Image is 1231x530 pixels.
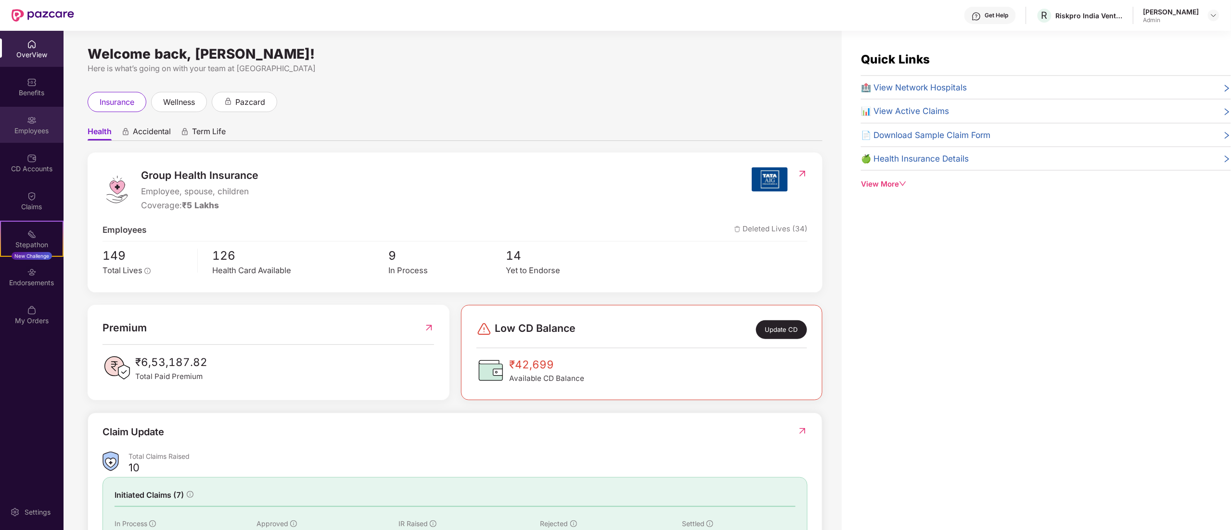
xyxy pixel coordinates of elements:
[88,50,822,58] div: Welcome back, [PERSON_NAME]!
[861,52,930,66] span: Quick Links
[861,104,949,117] span: 📊 View Active Claims
[128,461,140,474] div: 10
[27,77,37,87] img: svg+xml;base64,PHN2ZyBpZD0iQmVuZWZpdHMiIHhtbG5zPSJodHRwOi8vd3d3LnczLm9yZy8yMDAwL3N2ZyIgd2lkdGg9Ij...
[88,126,112,140] span: Health
[128,452,808,461] div: Total Claims Raised
[88,63,822,75] div: Here is what’s going on with your team at [GEOGRAPHIC_DATA]
[1143,7,1199,16] div: [PERSON_NAME]
[235,96,265,108] span: pazcard
[682,519,705,528] span: Settled
[495,320,576,339] span: Low CD Balance
[103,425,164,440] div: Claim Update
[706,520,713,527] span: info-circle
[224,97,232,106] div: animation
[389,246,506,265] span: 9
[135,371,207,382] span: Total Paid Premium
[734,226,741,232] img: deleteIcon
[985,12,1009,19] div: Get Help
[121,127,130,136] div: animation
[424,320,434,336] img: RedirectIcon
[133,126,171,140] span: Accidental
[1041,10,1048,21] span: R
[540,519,568,528] span: Rejected
[12,9,74,22] img: New Pazcare Logo
[1223,130,1231,141] span: right
[212,246,388,265] span: 126
[899,180,906,187] span: down
[103,175,131,204] img: logo
[12,252,52,260] div: New Challenge
[27,267,37,277] img: svg+xml;base64,PHN2ZyBpZD0iRW5kb3JzZW1lbnRzIiB4bWxucz0iaHR0cDovL3d3dy53My5vcmcvMjAwMC9zdmciIHdpZH...
[1210,12,1218,19] img: svg+xml;base64,PHN2ZyBpZD0iRHJvcGRvd24tMzJ4MzIiIHhtbG5zPSJodHRwOi8vd3d3LnczLm9yZy8yMDAwL3N2ZyIgd2...
[192,126,226,140] span: Term Life
[861,81,967,94] span: 🏥 View Network Hospitals
[27,229,37,239] img: svg+xml;base64,PHN2ZyB4bWxucz0iaHR0cDovL3d3dy53My5vcmcvMjAwMC9zdmciIHdpZHRoPSIyMSIgaGVpZ2h0PSIyMC...
[103,223,146,236] span: Employees
[187,491,193,498] span: info-circle
[509,373,584,384] span: Available CD Balance
[972,12,981,21] img: svg+xml;base64,PHN2ZyBpZD0iSGVscC0zMngzMiIgeG1sbnM9Imh0dHA6Ly93d3cudzMub3JnLzIwMDAvc3ZnIiB3aWR0aD...
[797,426,808,436] img: RedirectIcon
[1143,16,1199,24] div: Admin
[1056,11,1123,20] div: Riskpro India Ventures Private Limited
[509,356,584,373] span: ₹42,699
[103,320,147,336] span: Premium
[182,200,219,210] span: ₹5 Lakhs
[103,353,131,382] img: PaidPremiumIcon
[861,152,969,165] span: 🍏 Health Insurance Details
[1223,106,1231,117] span: right
[752,167,788,191] img: insurerIcon
[861,178,1231,190] div: View More
[27,39,37,49] img: svg+xml;base64,PHN2ZyBpZD0iSG9tZSIgeG1sbnM9Imh0dHA6Ly93d3cudzMub3JnLzIwMDAvc3ZnIiB3aWR0aD0iMjAiIG...
[135,353,207,370] span: ₹6,53,187.82
[734,223,808,236] span: Deleted Lives (34)
[115,519,147,528] span: In Process
[141,185,258,198] span: Employee, spouse, children
[103,265,142,275] span: Total Lives
[149,520,156,527] span: info-circle
[103,452,119,471] img: ClaimsSummaryIcon
[27,153,37,163] img: svg+xml;base64,PHN2ZyBpZD0iQ0RfQWNjb3VudHMiIGRhdGEtbmFtZT0iQ0QgQWNjb3VudHMiIHhtbG5zPSJodHRwOi8vd3...
[797,169,808,178] img: RedirectIcon
[570,520,577,527] span: info-circle
[506,265,624,277] div: Yet to Endorse
[115,489,184,501] span: Initiated Claims (7)
[180,127,189,136] div: animation
[100,96,134,108] span: insurance
[27,191,37,201] img: svg+xml;base64,PHN2ZyBpZD0iQ2xhaW0iIHhtbG5zPSJodHRwOi8vd3d3LnczLm9yZy8yMDAwL3N2ZyIgd2lkdGg9IjIwIi...
[476,356,505,385] img: CDBalanceIcon
[1223,83,1231,94] span: right
[212,265,388,277] div: Health Card Available
[1223,154,1231,165] span: right
[10,507,20,517] img: svg+xml;base64,PHN2ZyBpZD0iU2V0dGluZy0yMHgyMCIgeG1sbnM9Imh0dHA6Ly93d3cudzMub3JnLzIwMDAvc3ZnIiB3aW...
[290,520,297,527] span: info-circle
[756,320,807,339] div: Update CD
[144,268,151,274] span: info-circle
[27,115,37,125] img: svg+xml;base64,PHN2ZyBpZD0iRW1wbG95ZWVzIiB4bWxucz0iaHR0cDovL3d3dy53My5vcmcvMjAwMC9zdmciIHdpZHRoPS...
[22,507,53,517] div: Settings
[1,240,63,250] div: Stepathon
[27,305,37,315] img: svg+xml;base64,PHN2ZyBpZD0iTXlfT3JkZXJzIiBkYXRhLW5hbWU9Ik15IE9yZGVycyIgeG1sbnM9Imh0dHA6Ly93d3cudz...
[141,199,258,212] div: Coverage:
[163,96,195,108] span: wellness
[103,246,191,265] span: 149
[141,167,258,183] span: Group Health Insurance
[861,128,990,141] span: 📄 Download Sample Claim Form
[389,265,506,277] div: In Process
[398,519,428,528] span: IR Raised
[476,321,492,337] img: svg+xml;base64,PHN2ZyBpZD0iRGFuZ2VyLTMyeDMyIiB4bWxucz0iaHR0cDovL3d3dy53My5vcmcvMjAwMC9zdmciIHdpZH...
[430,520,436,527] span: info-circle
[256,519,288,528] span: Approved
[506,246,624,265] span: 14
